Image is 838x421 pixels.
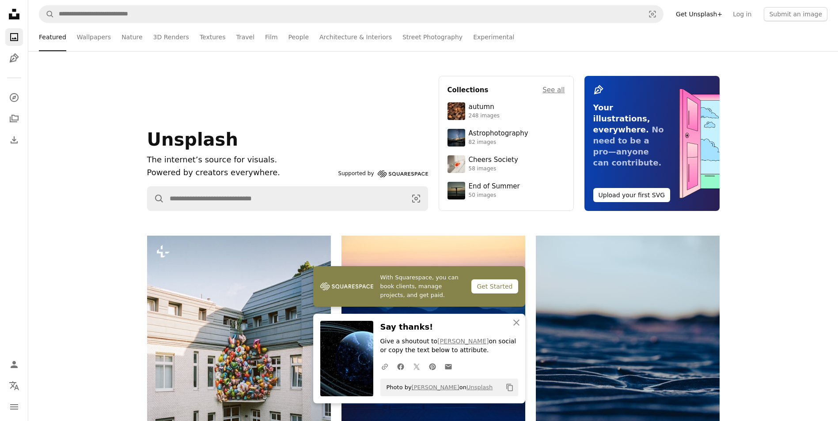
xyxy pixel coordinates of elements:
[147,355,331,363] a: A large cluster of colorful balloons on a building facade.
[341,236,525,350] img: Layered blue mountains under a pastel sky
[447,102,565,120] a: autumn248 images
[380,337,518,355] p: Give a shoutout to on social or copy the text below to attribute.
[447,155,465,173] img: photo-1610218588353-03e3130b0e2d
[728,7,757,21] a: Log in
[200,23,226,51] a: Textures
[5,377,23,395] button: Language
[471,279,518,293] div: Get Started
[469,103,500,112] div: autumn
[5,131,23,149] a: Download History
[5,398,23,416] button: Menu
[147,166,335,179] p: Powered by creators everywhere.
[5,89,23,106] a: Explore
[313,266,525,307] a: With Squarespace, you can book clients, manage projects, and get paid.Get Started
[536,369,720,377] a: Rippled sand dunes under a twilight sky
[469,165,518,173] div: 58 images
[593,125,664,167] span: No need to be a pro—anyone can contribute.
[380,321,518,334] h3: Say thanks!
[425,357,440,375] a: Share on Pinterest
[5,49,23,67] a: Illustrations
[148,187,164,210] button: Search Unsplash
[542,85,565,95] a: See all
[469,192,520,199] div: 50 images
[319,23,392,51] a: Architecture & Interiors
[5,356,23,373] a: Log in / Sign up
[409,357,425,375] a: Share on Twitter
[380,273,465,300] span: With Squarespace, you can book clients, manage projects, and get paid.
[440,357,456,375] a: Share over email
[502,380,517,395] button: Copy to clipboard
[5,110,23,128] a: Collections
[412,384,459,391] a: [PERSON_NAME]
[469,113,500,120] div: 248 images
[437,338,489,345] a: [PERSON_NAME]
[121,23,142,51] a: Nature
[447,155,565,173] a: Cheers Society58 images
[5,28,23,46] a: Photos
[469,156,518,165] div: Cheers Society
[320,280,373,293] img: file-1747939142011-51e5cc87e3c9
[447,85,489,95] h4: Collections
[447,129,465,147] img: photo-1538592487700-be96de73306f
[265,23,277,51] a: Film
[642,6,663,23] button: Visual search
[382,380,493,395] span: Photo by on
[288,23,309,51] a: People
[77,23,111,51] a: Wallpapers
[447,129,565,147] a: Astrophotography82 images
[764,7,827,21] button: Submit an image
[447,182,465,199] img: premium_photo-1754398386796-ea3dec2a6302
[147,186,428,211] form: Find visuals sitewide
[147,154,335,166] h1: The internet’s source for visuals.
[153,23,189,51] a: 3D Renders
[593,188,671,202] button: Upload your first SVG
[402,23,463,51] a: Street Photography
[236,23,254,51] a: Travel
[671,7,728,21] a: Get Unsplash+
[469,182,520,191] div: End of Summer
[469,129,528,138] div: Astrophotography
[39,5,664,23] form: Find visuals sitewide
[447,182,565,199] a: End of Summer50 images
[338,169,428,179] a: Supported by
[393,357,409,375] a: Share on Facebook
[447,102,465,120] img: photo-1637983927634-619de4ccecac
[469,139,528,146] div: 82 images
[405,187,428,210] button: Visual search
[473,23,514,51] a: Experimental
[147,129,238,150] span: Unsplash
[39,6,54,23] button: Search Unsplash
[593,103,650,134] span: Your illustrations, everywhere.
[466,384,493,391] a: Unsplash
